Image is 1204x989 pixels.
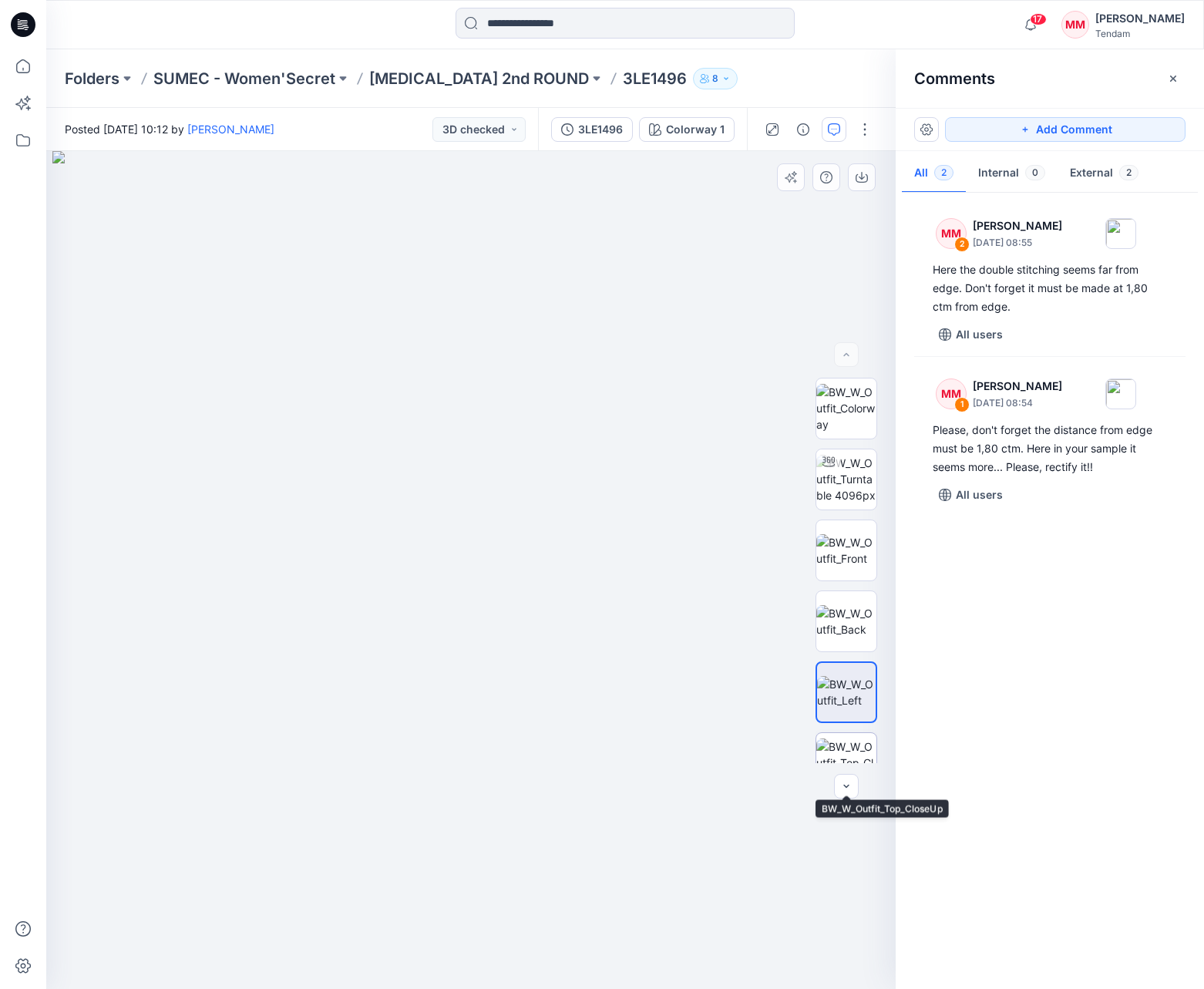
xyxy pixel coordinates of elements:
[639,117,735,142] button: Colorway 1
[693,68,738,89] button: 8
[936,218,967,249] div: MM
[956,325,1003,344] p: All users
[1061,11,1089,39] div: MM
[816,605,876,637] img: BW_W_Outfit_Back
[578,121,623,138] div: 3LE1496
[934,165,953,180] span: 2
[933,322,1009,347] button: All users
[52,151,890,989] img: eyJhbGciOiJIUzI1NiIsImtpZCI6IjAiLCJzbHQiOiJzZXMiLCJ0eXAiOiJKV1QifQ.eyJkYXRhIjp7InR5cGUiOiJzdG9yYW...
[1095,9,1185,28] div: [PERSON_NAME]
[956,486,1003,504] p: All users
[551,117,633,142] button: 3LE1496
[933,421,1167,476] div: Please, don't forget the distance from edge must be 1,80 ctm. Here in your sample it seems more.....
[966,154,1058,193] button: Internal
[816,384,876,432] img: BW_W_Outfit_Colorway
[666,121,725,138] div: Colorway 1
[187,123,274,136] a: [PERSON_NAME]
[902,154,966,193] button: All
[933,261,1167,316] div: Here the double stitching seems far from edge. Don't forget it must be made at 1,80 ctm from edge.
[936,378,967,409] div: MM
[1095,28,1185,39] div: Tendam
[1025,165,1045,180] span: 0
[954,397,970,412] div: 1
[973,377,1062,395] p: [PERSON_NAME]
[817,676,876,708] img: BW_W_Outfit_Left
[65,121,274,137] span: Posted [DATE] 10:12 by
[623,68,687,89] p: 3LE1496
[1119,165,1138,180] span: 2
[816,738,876,787] img: BW_W_Outfit_Top_CloseUp
[712,70,718,87] p: 8
[973,217,1062,235] p: [PERSON_NAME]
[65,68,119,89] a: Folders
[973,235,1062,251] p: [DATE] 08:55
[1058,154,1151,193] button: External
[153,68,335,89] a: SUMEC - Women'Secret
[973,395,1062,411] p: [DATE] 08:54
[816,534,876,567] img: BW_W_Outfit_Front
[816,455,876,503] img: BW_W_Outfit_Turntable 4096px
[369,68,589,89] a: [MEDICAL_DATA] 2nd ROUND
[914,69,995,88] h2: Comments
[954,237,970,252] div: 2
[1030,13,1047,25] span: 17
[791,117,816,142] button: Details
[945,117,1186,142] button: Add Comment
[933,483,1009,507] button: All users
